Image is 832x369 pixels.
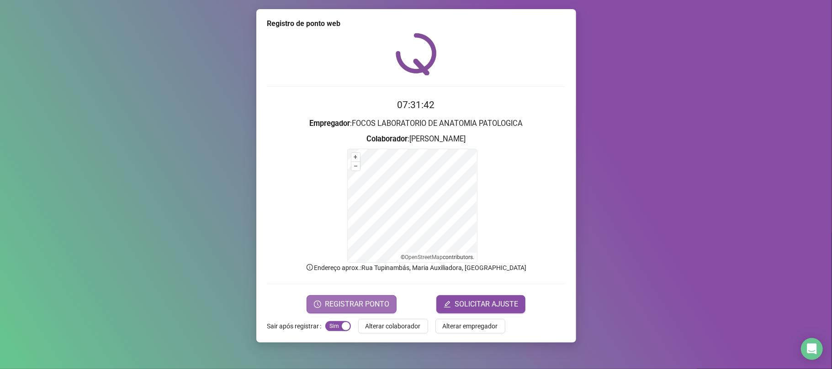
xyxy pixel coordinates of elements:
[401,254,474,260] li: © contributors.
[436,295,525,313] button: editSOLICITAR AJUSTE
[435,319,505,333] button: Alterar empregador
[358,319,428,333] button: Alterar colaborador
[366,135,408,143] strong: Colaborador
[351,153,360,161] button: +
[397,99,435,110] time: 07:31:42
[306,263,314,271] span: info-circle
[455,299,518,310] span: SOLICITAR AJUSTE
[267,118,565,130] h3: : FOCOS LABORATORIO DE ANATOMIA PATOLOGICA
[267,18,565,29] div: Registro de ponto web
[351,162,360,171] button: –
[267,319,325,333] label: Sair após registrar
[267,133,565,145] h3: : [PERSON_NAME]
[444,301,451,308] span: edit
[396,33,437,75] img: QRPoint
[309,119,350,128] strong: Empregador
[366,321,421,331] span: Alterar colaborador
[801,338,823,360] div: Open Intercom Messenger
[443,321,498,331] span: Alterar empregador
[314,301,321,308] span: clock-circle
[307,295,397,313] button: REGISTRAR PONTO
[405,254,443,260] a: OpenStreetMap
[267,263,565,273] p: Endereço aprox. : Rua Tupinambás, Maria Auxiliadora, [GEOGRAPHIC_DATA]
[325,299,389,310] span: REGISTRAR PONTO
